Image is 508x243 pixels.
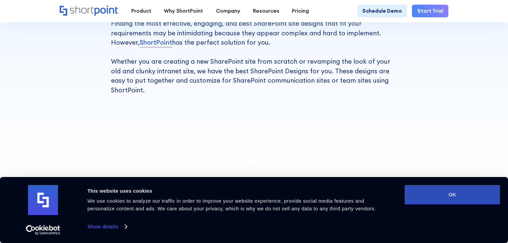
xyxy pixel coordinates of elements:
div: Resources [253,7,279,15]
span: We use cookies to analyze our traffic in order to improve your website experience, provide social... [87,198,376,211]
a: Home [60,6,119,17]
a: Product [125,5,158,17]
a: Start Trial [412,5,448,17]
a: Schedule Demo [357,5,407,17]
a: ShortPoint [140,38,172,47]
iframe: Chat Widget [388,166,508,243]
div: Pricing [292,7,309,15]
a: Resources [247,5,286,17]
a: Usercentrics Cookiebot - opens in a new window [14,225,72,235]
img: logo [28,185,58,215]
a: Why ShortPoint [158,5,209,17]
button: OK [405,185,500,204]
a: Show details [87,222,127,232]
div: Why ShortPoint [164,7,203,15]
a: Company [209,5,246,17]
div: Company [216,7,240,15]
a: Pricing [286,5,315,17]
div: Product [131,7,151,15]
div: This website uses cookies [87,187,390,195]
